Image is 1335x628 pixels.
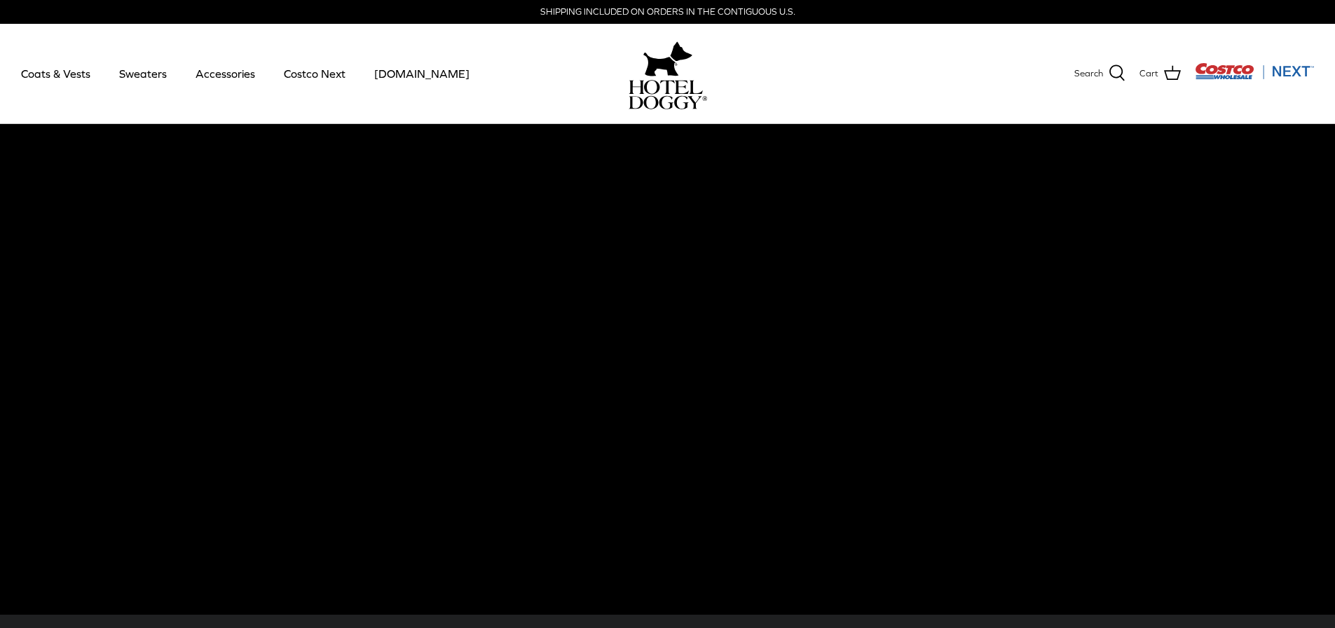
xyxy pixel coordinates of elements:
img: hoteldoggycom [629,80,707,109]
a: Search [1074,64,1125,83]
a: Visit Costco Next [1195,71,1314,82]
a: Accessories [183,50,268,97]
a: Sweaters [107,50,179,97]
span: Search [1074,67,1103,81]
span: Cart [1139,67,1158,81]
img: hoteldoggy.com [643,38,692,80]
a: Costco Next [271,50,358,97]
a: Coats & Vests [8,50,103,97]
a: Cart [1139,64,1181,83]
a: hoteldoggy.com hoteldoggycom [629,38,707,109]
img: Costco Next [1195,62,1314,80]
a: [DOMAIN_NAME] [362,50,482,97]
